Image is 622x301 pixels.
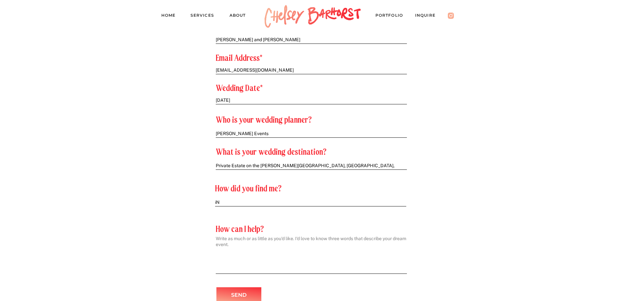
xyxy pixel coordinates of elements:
[216,23,406,30] p: Your Names*
[221,291,257,300] a: Send
[216,54,406,61] p: Email Address*
[375,12,410,21] a: PORTFOLIO
[191,12,220,21] a: Services
[230,12,252,21] a: About
[216,148,406,154] p: What is your wedding destination?
[216,84,406,91] p: Wedding Date*
[216,115,406,122] p: Who is your wedding planner?
[161,12,181,21] a: Home
[415,12,442,21] a: Inquire
[215,184,406,191] p: How did you find me?
[216,225,406,232] p: How can I help?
